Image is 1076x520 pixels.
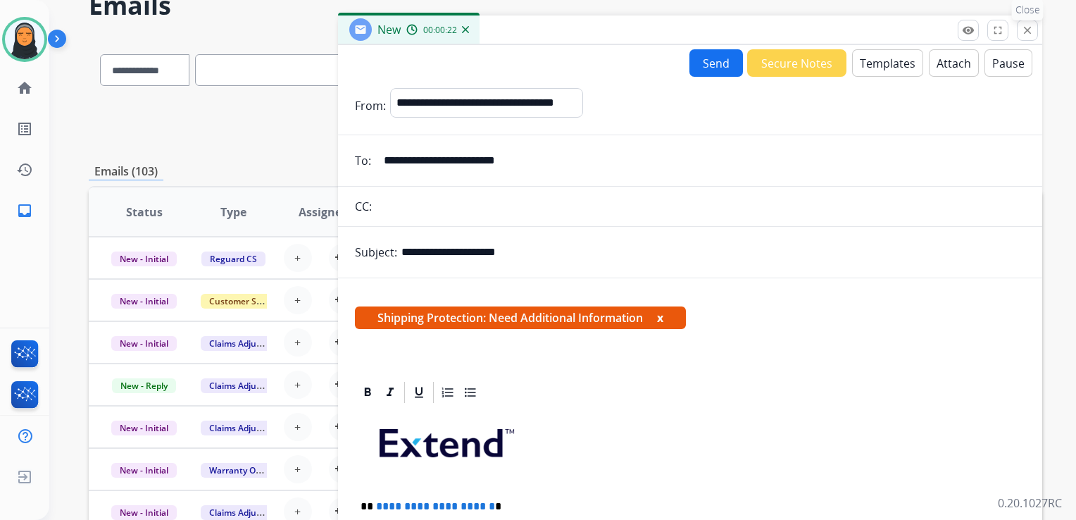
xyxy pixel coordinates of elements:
[423,25,457,36] span: 00:00:22
[689,49,743,77] button: Send
[334,419,351,435] mat-icon: person_add
[126,204,163,221] span: Status
[380,382,401,403] div: Italic
[929,49,979,77] button: Attach
[284,371,312,399] button: +
[112,378,176,393] span: New - Reply
[111,252,177,266] span: New - Initial
[16,202,33,219] mat-icon: inbox
[437,382,458,403] div: Ordered List
[201,505,297,520] span: Claims Adjudication
[294,249,301,266] span: +
[657,309,663,326] button: x
[89,163,163,180] p: Emails (103)
[355,198,372,215] p: CC:
[16,120,33,137] mat-icon: list_alt
[355,307,686,329] span: Shipping Protection: Need Additional Information
[16,161,33,178] mat-icon: history
[284,244,312,272] button: +
[111,463,177,478] span: New - Initial
[357,382,378,403] div: Bold
[111,505,177,520] span: New - Initial
[334,334,351,351] mat-icon: person_add
[201,463,273,478] span: Warranty Ops
[201,421,297,435] span: Claims Adjudication
[334,503,351,520] mat-icon: person_add
[284,328,312,357] button: +
[1021,24,1034,37] mat-icon: close
[201,294,292,309] span: Customer Support
[201,336,297,351] span: Claims Adjudication
[201,252,265,266] span: Reguard CS
[220,204,246,221] span: Type
[998,495,1062,512] p: 0.20.1027RC
[284,413,312,441] button: +
[294,503,301,520] span: +
[991,24,1004,37] mat-icon: fullscreen
[284,286,312,314] button: +
[460,382,481,403] div: Bullet List
[334,249,351,266] mat-icon: person_add
[111,421,177,435] span: New - Initial
[299,204,348,221] span: Assignee
[201,378,297,393] span: Claims Adjudication
[294,461,301,478] span: +
[5,20,44,59] img: avatar
[294,334,301,351] span: +
[294,376,301,393] span: +
[334,461,351,478] mat-icon: person_add
[294,292,301,309] span: +
[294,419,301,435] span: +
[377,22,401,37] span: New
[355,152,371,169] p: To:
[16,80,33,97] mat-icon: home
[747,49,846,77] button: Secure Notes
[355,97,386,114] p: From:
[284,455,312,483] button: +
[984,49,1032,77] button: Pause
[1017,20,1038,41] button: Close
[355,244,397,261] p: Subject:
[111,294,177,309] span: New - Initial
[852,49,923,77] button: Templates
[408,382,430,403] div: Underline
[334,376,351,393] mat-icon: person_add
[962,24,975,37] mat-icon: remove_red_eye
[111,336,177,351] span: New - Initial
[334,292,351,309] mat-icon: person_add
